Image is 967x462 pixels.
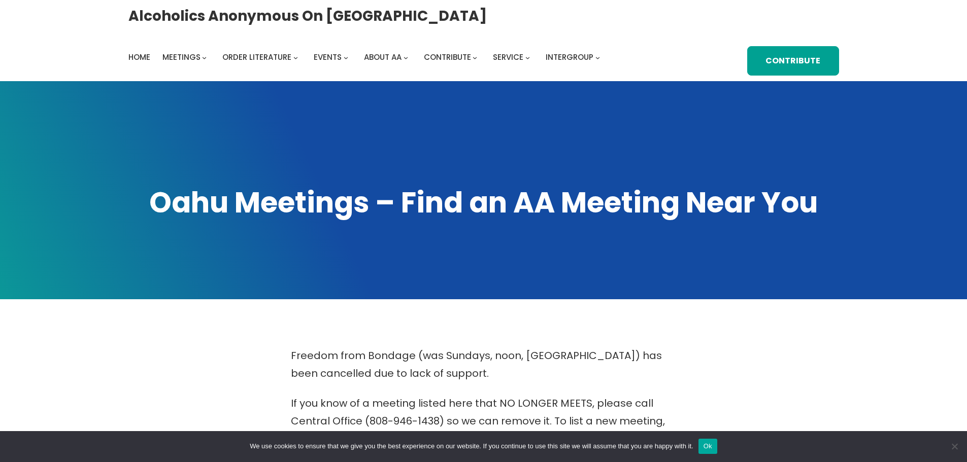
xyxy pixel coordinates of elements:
a: Events [314,50,342,64]
button: Meetings submenu [202,55,207,59]
a: About AA [364,50,402,64]
p: Freedom from Bondage (was Sundays, noon, [GEOGRAPHIC_DATA]) has been cancelled due to lack of sup... [291,347,677,382]
button: Intergroup submenu [595,55,600,59]
a: Alcoholics Anonymous on [GEOGRAPHIC_DATA] [128,4,487,28]
button: About AA submenu [404,55,408,59]
a: Contribute [424,50,471,64]
span: Contribute [424,52,471,62]
span: Service [493,52,523,62]
p: If you know of a meeting listed here that NO LONGER MEETS, please call Central Office (808-946-14... [291,395,677,448]
a: Meetings [162,50,201,64]
span: Meetings [162,52,201,62]
span: Home [128,52,150,62]
button: Events submenu [344,55,348,59]
span: Events [314,52,342,62]
a: Service [493,50,523,64]
a: Home [128,50,150,64]
a: Intergroup [546,50,593,64]
nav: Intergroup [128,50,604,64]
span: We use cookies to ensure that we give you the best experience on our website. If you continue to ... [250,441,693,451]
button: Contribute submenu [473,55,477,59]
button: Ok [698,439,717,454]
span: Intergroup [546,52,593,62]
span: No [949,441,959,451]
span: Order Literature [222,52,291,62]
h1: Oahu Meetings – Find an AA Meeting Near You [128,184,839,222]
span: About AA [364,52,402,62]
button: Service submenu [525,55,530,59]
button: Order Literature submenu [293,55,298,59]
a: Contribute [747,46,839,76]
